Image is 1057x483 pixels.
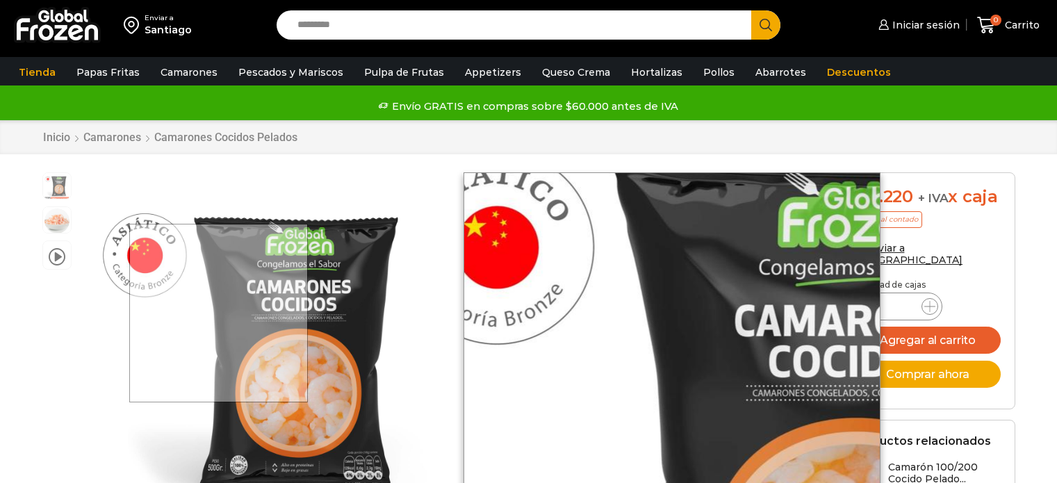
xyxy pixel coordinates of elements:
input: Product quantity [884,297,910,316]
span: + IVA [918,191,949,205]
img: address-field-icon.svg [124,13,145,37]
a: Iniciar sesión [875,11,960,39]
nav: Breadcrumb [42,131,298,144]
span: Camarón 100/150 Cocido Pelado [43,173,71,201]
a: Tienda [12,59,63,85]
bdi: 41.220 [852,186,913,206]
span: Iniciar sesión [889,18,960,32]
a: Camarones [154,59,224,85]
p: Precio al contado [852,211,922,228]
button: Search button [751,10,780,40]
a: Pollos [696,59,741,85]
a: Pescados y Mariscos [231,59,350,85]
a: Queso Crema [535,59,617,85]
div: Enviar a [145,13,192,23]
a: Papas Fritas [69,59,147,85]
button: Agregar al carrito [852,327,1001,354]
h2: Productos relacionados [852,434,991,448]
span: 100-150 [43,207,71,235]
a: Camarones Cocidos Pelados [154,131,298,144]
a: Appetizers [458,59,528,85]
div: Santiago [145,23,192,37]
a: Inicio [42,131,71,144]
a: Abarrotes [748,59,813,85]
a: 0 Carrito [974,9,1043,42]
a: Hortalizas [624,59,689,85]
div: x caja [852,187,1001,207]
span: 0 [990,15,1001,26]
button: Comprar ahora [852,361,1001,388]
a: Descuentos [820,59,898,85]
a: Enviar a [GEOGRAPHIC_DATA] [852,242,963,266]
span: Carrito [1001,18,1040,32]
a: Camarones [83,131,142,144]
a: Pulpa de Frutas [357,59,451,85]
p: Cantidad de cajas [852,280,1001,290]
